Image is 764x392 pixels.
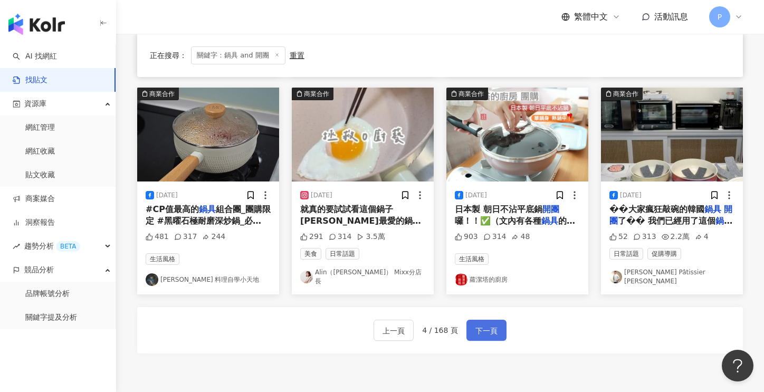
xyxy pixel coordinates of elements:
div: 291 [300,232,323,242]
span: 囉！！✅（文內有各種 [455,216,541,226]
div: 商業合作 [459,89,484,99]
img: post-image [292,88,434,181]
div: post-image商業合作 [601,88,743,181]
div: post-image商業合作 [137,88,279,181]
mark: 鍋具 [704,204,721,214]
span: 競品分析 [24,258,54,282]
span: 關鍵字：鍋具 and 開團 [191,46,285,64]
a: 網紅管理 [25,122,55,133]
div: post-image商業合作 [446,88,588,181]
img: logo [8,14,65,35]
span: 促購導購 [647,248,681,260]
div: [DATE] [311,191,332,200]
img: KOL Avatar [300,271,313,283]
a: searchAI 找網紅 [13,51,57,62]
div: [DATE] [156,191,178,200]
span: 4 / 168 頁 [422,326,458,334]
div: 商業合作 [149,89,175,99]
a: KOL Avatar蘿潔塔的廚房 [455,273,580,286]
img: KOL Avatar [609,271,622,283]
img: post-image [137,88,279,181]
div: [DATE] [465,191,487,200]
mark: 鍋具 [199,204,216,214]
span: 生活風格 [146,253,179,265]
div: 314 [483,232,507,242]
span: #CP值最高的 [146,204,199,214]
span: 日本製 朝日不沾平底鍋 [455,204,542,214]
a: KOL AvatarAlin（[PERSON_NAME]） Mixx分店長 [300,268,425,286]
a: KOL Avatar[PERSON_NAME] Pâtissier [PERSON_NAME] [609,268,734,286]
img: KOL Avatar [455,273,467,286]
span: ��大家瘋狂敲碗的韓國 [609,204,704,214]
span: 就真的要試試看這個鍋子 [PERSON_NAME]最愛的鍋子 [300,204,421,226]
mark: 開團 [542,204,559,214]
span: 日常話題 [609,248,643,260]
div: 317 [174,232,197,242]
a: 貼文收藏 [25,170,55,180]
iframe: Help Scout Beacon - Open [722,350,753,381]
span: 上一頁 [383,324,405,337]
a: 找貼文 [13,75,47,85]
button: 下一頁 [466,320,507,341]
div: 313 [633,232,656,242]
div: 903 [455,232,478,242]
a: 品牌帳號分析 [25,289,70,299]
span: 正在搜尋 ： [150,51,187,60]
span: rise [13,243,20,250]
span: 趨勢分析 [24,234,80,258]
span: 生活風格 [455,253,489,265]
span: 了�� 我們已經用了這個 [618,216,715,226]
span: 美食 [300,248,321,260]
img: post-image [601,88,743,181]
a: 商案媒合 [13,194,55,204]
a: 網紅收藏 [25,146,55,157]
span: 資源庫 [24,92,46,116]
mark: 鍋具 [541,216,558,226]
mark: 鍋具 [715,216,732,226]
span: P [718,11,722,23]
div: 52 [609,232,628,242]
div: 244 [202,232,225,242]
a: 關鍵字提及分析 [25,312,77,323]
div: 481 [146,232,169,242]
img: post-image [446,88,588,181]
a: KOL Avatar[PERSON_NAME] 料理自學小天地 [146,273,271,286]
div: 3.5萬 [357,232,385,242]
div: 重置 [290,51,304,60]
div: post-image商業合作 [292,88,434,181]
span: 活動訊息 [654,12,688,22]
span: 繁體中文 [574,11,608,23]
div: 商業合作 [613,89,638,99]
div: BETA [56,241,80,252]
div: 48 [511,232,530,242]
img: KOL Avatar [146,273,158,286]
a: 洞察報告 [13,217,55,228]
div: 2.2萬 [662,232,690,242]
div: 4 [695,232,709,242]
span: 下一頁 [475,324,498,337]
div: 商業合作 [304,89,329,99]
div: [DATE] [620,191,642,200]
span: 日常話題 [326,248,359,260]
span: 組合團_團購限定 #黑曜石極耐磨深炒鍋_必買‼️ 📌使用心得: [URL][DOMAIN_NAME] 🛒團購連結: [URL][DOMAIN_NAME] 很多人一直在等這組，是我非常推薦的 [146,204,271,285]
div: 314 [329,232,352,242]
button: 上一頁 [374,320,414,341]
